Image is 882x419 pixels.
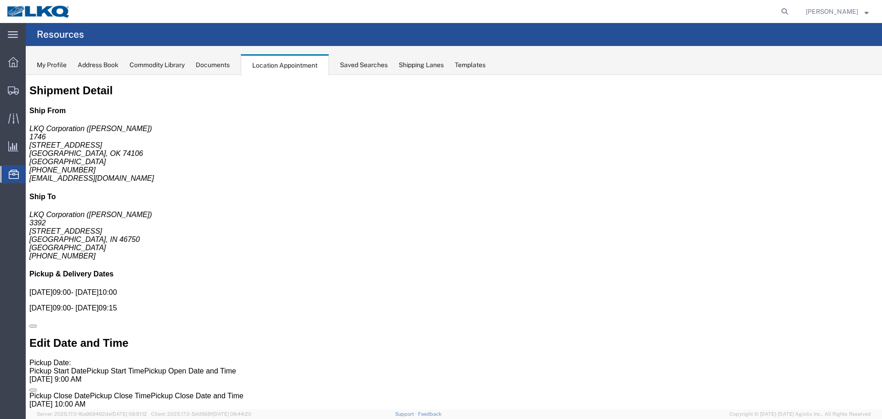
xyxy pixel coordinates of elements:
[805,6,869,17] button: [PERSON_NAME]
[37,23,84,46] h4: Resources
[37,60,67,70] div: My Profile
[37,411,147,417] span: Server: 2025.17.0-16a969492de
[241,54,329,75] div: Location Appointment
[395,411,418,417] a: Support
[806,6,858,17] span: William Haney
[418,411,441,417] a: Feedback
[111,411,147,417] span: [DATE] 09:51:12
[130,60,185,70] div: Commodity Library
[151,411,251,417] span: Client: 2025.17.0-5dd568f
[213,411,251,417] span: [DATE] 08:44:20
[78,60,119,70] div: Address Book
[6,5,71,18] img: logo
[399,60,444,70] div: Shipping Lanes
[340,60,388,70] div: Saved Searches
[26,75,882,409] iframe: FS Legacy Container
[196,60,230,70] div: Documents
[455,60,486,70] div: Templates
[729,410,871,418] span: Copyright © [DATE]-[DATE] Agistix Inc., All Rights Reserved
